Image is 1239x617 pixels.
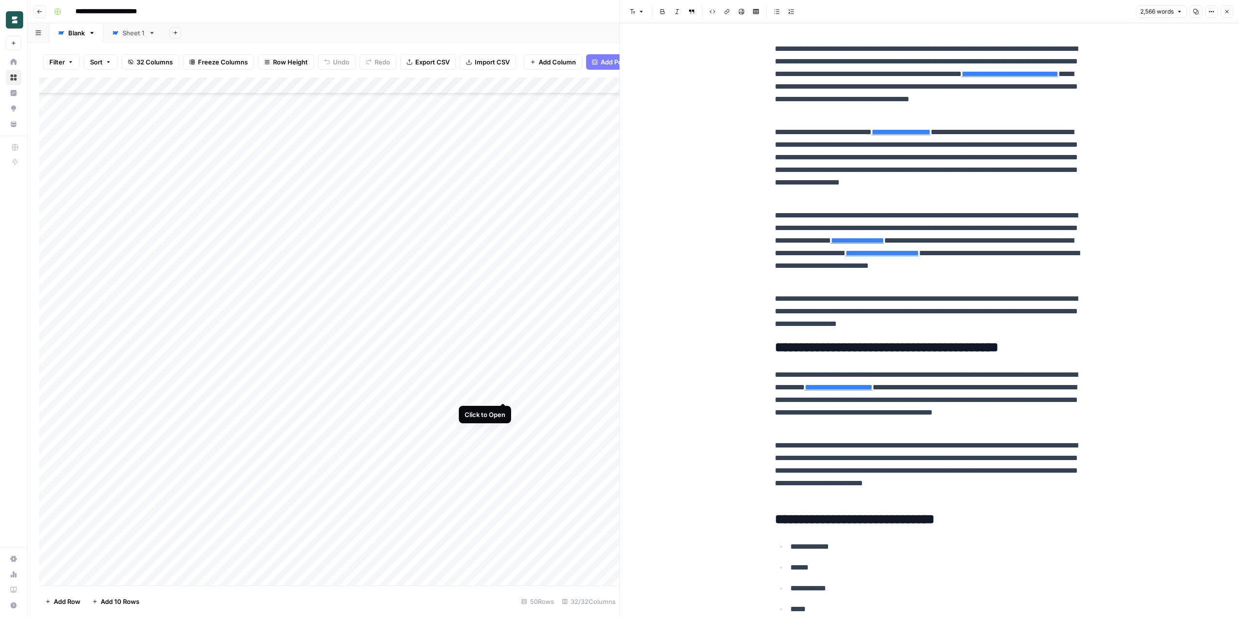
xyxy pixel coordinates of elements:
span: Export CSV [415,57,450,67]
button: Add Column [524,54,582,70]
button: Export CSV [400,54,456,70]
span: 32 Columns [136,57,173,67]
a: Insights [6,85,21,101]
a: Your Data [6,116,21,132]
a: Home [6,54,21,70]
a: Usage [6,567,21,582]
a: Blank [49,23,104,43]
span: Redo [375,57,390,67]
a: Learning Hub [6,582,21,598]
span: Add Row [54,597,80,606]
button: Help + Support [6,598,21,613]
span: Freeze Columns [198,57,248,67]
span: Filter [49,57,65,67]
button: Row Height [258,54,314,70]
button: Undo [318,54,356,70]
div: 32/32 Columns [558,594,619,609]
button: 2,566 words [1136,5,1187,18]
button: 32 Columns [121,54,179,70]
button: Redo [360,54,396,70]
span: Add Power Agent [601,57,653,67]
a: Opportunities [6,101,21,116]
span: Row Height [273,57,308,67]
div: Click to Open [465,410,505,419]
img: Borderless Logo [6,11,23,29]
button: Import CSV [460,54,516,70]
button: Add Power Agent [586,54,659,70]
button: Freeze Columns [183,54,254,70]
span: Undo [333,57,349,67]
a: Settings [6,551,21,567]
span: 2,566 words [1140,7,1174,16]
span: Import CSV [475,57,510,67]
button: Sort [84,54,118,70]
div: 50 Rows [517,594,558,609]
button: Add 10 Rows [86,594,145,609]
div: Sheet 1 [122,28,145,38]
button: Add Row [39,594,86,609]
button: Filter [43,54,80,70]
a: Browse [6,70,21,85]
button: Workspace: Borderless [6,8,21,32]
span: Add Column [539,57,576,67]
div: Blank [68,28,85,38]
span: Add 10 Rows [101,597,139,606]
span: Sort [90,57,103,67]
a: Sheet 1 [104,23,164,43]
